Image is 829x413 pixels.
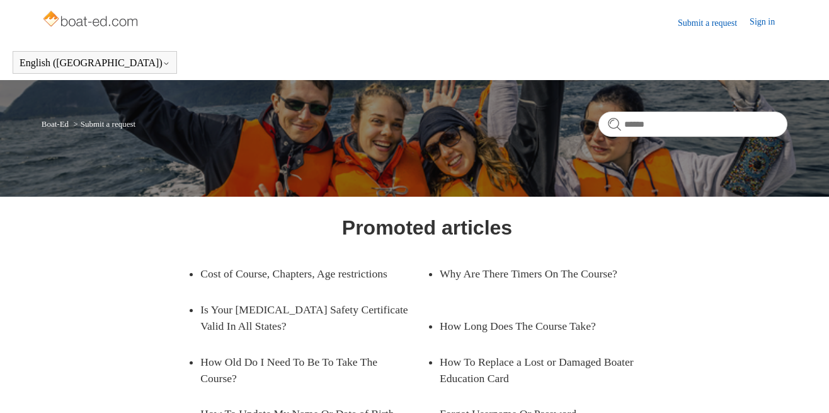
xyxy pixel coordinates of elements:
li: Submit a request [71,119,135,129]
a: Cost of Course, Chapters, Age restrictions [200,256,408,291]
div: Live chat [787,371,820,404]
a: How Old Do I Need To Be To Take The Course? [200,344,408,397]
a: How Long Does The Course Take? [440,308,648,344]
a: Sign in [750,15,787,30]
a: Submit a request [678,16,750,30]
a: Boat-Ed [42,119,69,129]
input: Search [598,112,787,137]
li: Boat-Ed [42,119,71,129]
img: Boat-Ed Help Center home page [42,8,142,33]
a: Is Your [MEDICAL_DATA] Safety Certificate Valid In All States? [200,292,427,344]
h1: Promoted articles [342,212,512,243]
a: How To Replace a Lost or Damaged Boater Education Card [440,344,666,397]
button: English ([GEOGRAPHIC_DATA]) [20,57,170,69]
a: Why Are There Timers On The Course? [440,256,648,291]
